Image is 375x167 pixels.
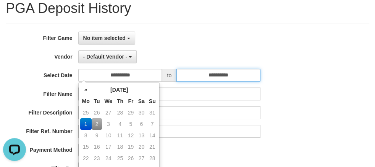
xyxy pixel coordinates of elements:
[92,118,102,130] td: 2
[126,95,136,107] th: Fr
[136,153,147,164] td: 27
[6,1,369,16] h1: PGA Deposit History
[136,118,147,130] td: 6
[83,54,128,60] span: - Default Vendor -
[102,95,115,107] th: We
[92,130,102,141] td: 9
[147,118,158,130] td: 7
[102,130,115,141] td: 10
[136,95,147,107] th: Sa
[102,118,115,130] td: 3
[80,107,92,118] td: 25
[92,153,102,164] td: 23
[92,84,147,95] th: [DATE]
[80,130,92,141] td: 8
[136,141,147,153] td: 20
[136,107,147,118] td: 30
[147,141,158,153] td: 21
[147,153,158,164] td: 28
[162,69,176,82] span: to
[147,107,158,118] td: 31
[78,50,137,63] button: - Default Vendor -
[92,141,102,153] td: 16
[102,141,115,153] td: 17
[126,141,136,153] td: 19
[92,95,102,107] th: Tu
[80,153,92,164] td: 22
[78,32,135,45] button: No item selected
[80,141,92,153] td: 15
[115,130,126,141] td: 11
[115,118,126,130] td: 4
[92,107,102,118] td: 26
[115,153,126,164] td: 25
[115,107,126,118] td: 28
[115,141,126,153] td: 18
[147,130,158,141] td: 14
[126,153,136,164] td: 26
[115,95,126,107] th: Th
[102,107,115,118] td: 27
[126,130,136,141] td: 12
[136,130,147,141] td: 13
[126,118,136,130] td: 5
[80,118,92,130] td: 1
[3,3,26,26] button: Open LiveChat chat widget
[102,153,115,164] td: 24
[83,35,126,41] span: No item selected
[126,107,136,118] td: 29
[80,84,92,95] th: «
[147,95,158,107] th: Su
[80,95,92,107] th: Mo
